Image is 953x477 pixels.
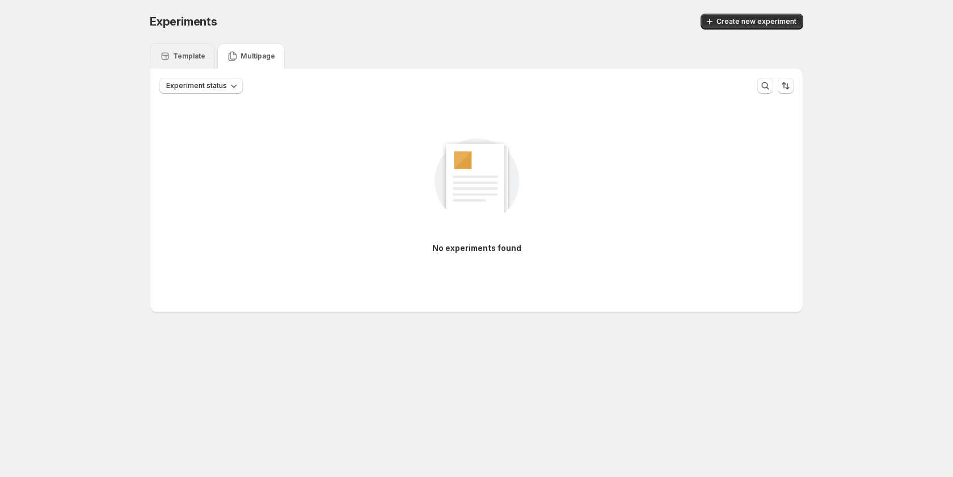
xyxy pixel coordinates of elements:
p: No experiments found [432,242,521,254]
p: Multipage [241,52,275,61]
button: Create new experiment [701,14,803,30]
span: Experiment status [166,81,227,90]
button: Experiment status [159,78,243,94]
span: Create new experiment [716,17,796,26]
button: Sort the results [778,78,794,94]
span: Experiments [150,15,217,28]
p: Template [173,52,205,61]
